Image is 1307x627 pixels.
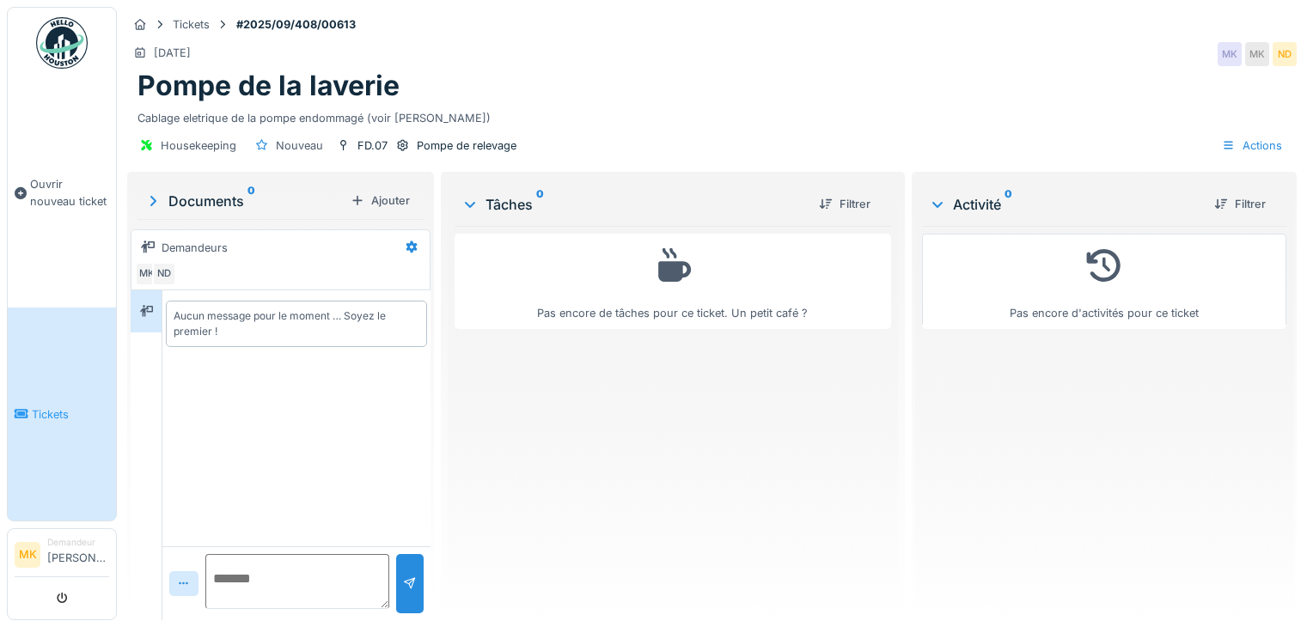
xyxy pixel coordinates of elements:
[1207,192,1273,216] div: Filtrer
[174,308,419,339] div: Aucun message pour le moment … Soyez le premier !
[466,241,880,321] div: Pas encore de tâches pour ce ticket. Un petit café ?
[461,194,805,215] div: Tâches
[161,137,236,154] div: Housekeeping
[135,262,159,286] div: MK
[137,70,400,102] h1: Pompe de la laverie
[247,191,255,211] sup: 0
[276,137,323,154] div: Nouveau
[1214,133,1290,158] div: Actions
[1273,42,1297,66] div: ND
[152,262,176,286] div: ND
[47,536,109,573] li: [PERSON_NAME]
[144,191,344,211] div: Documents
[15,536,109,577] a: MK Demandeur[PERSON_NAME]
[173,16,210,33] div: Tickets
[47,536,109,549] div: Demandeur
[36,17,88,69] img: Badge_color-CXgf-gQk.svg
[933,241,1275,321] div: Pas encore d'activités pour ce ticket
[1218,42,1242,66] div: MK
[929,194,1200,215] div: Activité
[1005,194,1012,215] sup: 0
[344,189,417,212] div: Ajouter
[8,78,116,307] a: Ouvrir nouveau ticket
[536,194,544,215] sup: 0
[357,137,388,154] div: FD.07
[417,137,516,154] div: Pompe de relevage
[154,45,191,61] div: [DATE]
[15,542,40,568] li: MK
[229,16,363,33] strong: #2025/09/408/00613
[162,240,228,256] div: Demandeurs
[30,176,109,209] span: Ouvrir nouveau ticket
[1245,42,1269,66] div: MK
[137,103,1286,126] div: Cablage eletrique de la pompe endommagé (voir [PERSON_NAME])
[32,406,109,423] span: Tickets
[8,307,116,520] a: Tickets
[812,192,877,216] div: Filtrer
